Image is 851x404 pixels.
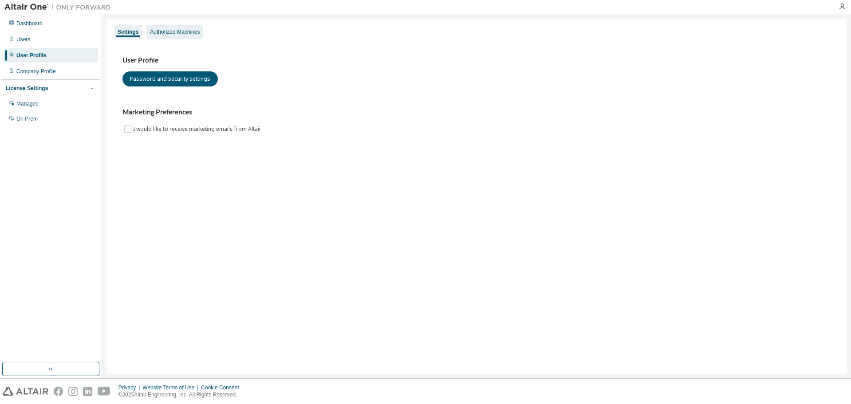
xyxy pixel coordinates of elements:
button: Password and Security Settings [122,71,218,86]
img: altair_logo.svg [3,387,48,396]
div: Privacy [118,384,142,391]
div: Authorized Machines [150,28,200,35]
img: youtube.svg [98,387,110,396]
p: © 2025 Altair Engineering, Inc. All Rights Reserved. [118,391,244,399]
h3: Marketing Preferences [122,108,831,117]
div: Cookie Consent [201,384,244,391]
div: License Settings [6,85,48,92]
img: Altair One [4,3,115,12]
h3: User Profile [122,56,831,65]
label: I would like to receive marketing emails from Altair [133,124,263,134]
div: Users [16,36,30,43]
div: Managed [16,100,39,107]
div: Company Profile [16,68,56,75]
div: Dashboard [16,20,43,27]
div: On Prem [16,115,38,122]
div: User Profile [16,52,46,59]
img: linkedin.svg [83,387,92,396]
div: Website Terms of Use [142,384,201,391]
img: instagram.svg [68,387,78,396]
div: Settings [118,28,138,35]
img: facebook.svg [54,387,63,396]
